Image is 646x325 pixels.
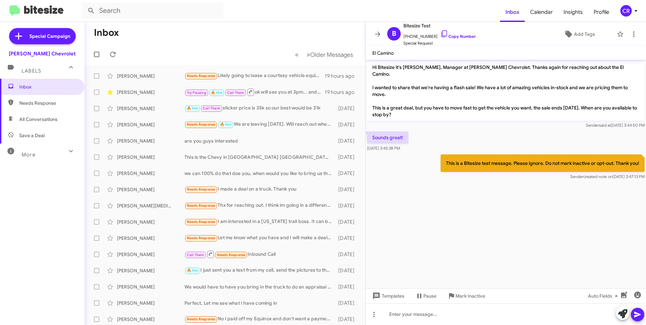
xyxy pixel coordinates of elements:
[187,236,216,240] span: Needs Response
[117,73,184,79] div: [PERSON_NAME]
[574,28,595,40] span: Add Tags
[500,2,525,22] a: Inbox
[117,235,184,242] div: [PERSON_NAME]
[403,40,476,47] span: Special Request
[184,250,335,258] div: Inbound Call
[187,122,216,127] span: Needs Response
[220,122,231,127] span: 🔥 Hot
[586,123,645,128] span: Sender [DATE] 3:44:50 PM
[291,48,357,61] nav: Page navigation example
[22,68,41,74] span: Labels
[184,137,335,144] div: are you guys interested
[295,50,299,59] span: «
[82,3,224,19] input: Search
[211,91,222,95] span: 🔥 Hot
[588,2,615,22] a: Profile
[187,106,198,110] span: 🔥 Hot
[558,2,588,22] a: Insights
[29,33,70,40] span: Special Campaign
[184,72,325,80] div: Likely going to lease a courtesy vehicle equinox EV
[335,170,360,177] div: [DATE]
[403,22,476,30] span: Bitesize Test
[19,83,77,90] span: Inbox
[117,267,184,274] div: [PERSON_NAME]
[187,187,216,192] span: Needs Response
[325,89,360,96] div: 19 hours ago
[117,202,184,209] div: [PERSON_NAME][MEDICAL_DATA]
[117,300,184,306] div: [PERSON_NAME]
[291,48,303,61] button: Previous
[335,137,360,144] div: [DATE]
[335,202,360,209] div: [DATE]
[455,290,485,302] span: Mark Inactive
[184,202,335,209] div: Thx for reaching out. I think im going in a different direction. I test drove the ZR2, and it fel...
[371,290,404,302] span: Templates
[403,30,476,40] span: [PHONE_NUMBER]
[335,235,360,242] div: [DATE]
[187,220,216,224] span: Needs Response
[94,27,119,38] h1: Inbox
[620,5,632,17] div: CR
[440,34,476,39] a: Copy Number
[525,2,558,22] a: Calendar
[325,73,360,79] div: 19 hours ago
[117,170,184,177] div: [PERSON_NAME]
[187,91,206,95] span: Try Pausing
[117,283,184,290] div: [PERSON_NAME]
[19,116,57,123] span: All Conversations
[9,28,76,44] a: Special Campaign
[184,218,335,226] div: I am interested in a [US_STATE] trail boss. It can be a 24-26. Not sure if I want to lease or buy...
[335,121,360,128] div: [DATE]
[615,5,639,17] button: CR
[335,300,360,306] div: [DATE]
[302,48,357,61] button: Next
[588,290,620,302] span: Auto Fields
[184,154,335,160] div: This is the Chevy in [GEOGRAPHIC_DATA] [GEOGRAPHIC_DATA] [PERSON_NAME] Chevrolet
[117,186,184,193] div: [PERSON_NAME]
[227,91,245,95] span: Call Them
[184,104,335,112] div: sticker price is 35k so our best would be 31k
[335,219,360,225] div: [DATE]
[335,186,360,193] div: [DATE]
[367,61,645,121] p: Hi Bitesize it's [PERSON_NAME], Manager at [PERSON_NAME] Chevrolet. Thanks again for reaching out...
[335,283,360,290] div: [DATE]
[306,50,310,59] span: »
[582,290,626,302] button: Auto Fields
[217,253,246,257] span: Needs Response
[184,234,335,242] div: Let me know what you have and I will make a deal over the phone
[442,290,491,302] button: Mark Inactive
[184,88,325,96] div: ok will see you at 3pm... and thanks for the heads up
[117,89,184,96] div: [PERSON_NAME]
[117,219,184,225] div: [PERSON_NAME]
[367,131,408,144] p: Sounds great!
[184,300,335,306] div: Perfect, Let me see what I have coming in
[367,146,400,151] span: [DATE] 3:45:38 PM
[410,290,442,302] button: Pause
[187,253,204,257] span: Call Them
[335,154,360,160] div: [DATE]
[9,50,76,57] div: [PERSON_NAME] Chevrolet
[335,251,360,258] div: [DATE]
[22,152,35,158] span: More
[335,316,360,323] div: [DATE]
[19,132,45,139] span: Save a Deal
[583,174,613,179] span: created note on
[599,123,611,128] span: said at
[203,106,220,110] span: Call Them
[187,203,216,208] span: Needs Response
[335,105,360,112] div: [DATE]
[184,185,335,193] div: I made a deal on a truck. Thank you
[310,51,353,58] span: Older Messages
[19,100,77,106] span: Needs Response
[423,290,437,302] span: Pause
[366,290,410,302] button: Templates
[184,315,335,323] div: No I paid off my Equinox and don't want a payment for a while
[441,154,645,172] p: This is a Bitesize test message. Please ignore. Do not mark inactive or opt-out. Thank you!
[184,267,335,274] div: I just sent you a text from my cell, send the pictures to that number
[117,251,184,258] div: [PERSON_NAME]
[570,174,645,179] span: Sender [DATE] 3:47:13 PM
[117,316,184,323] div: [PERSON_NAME]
